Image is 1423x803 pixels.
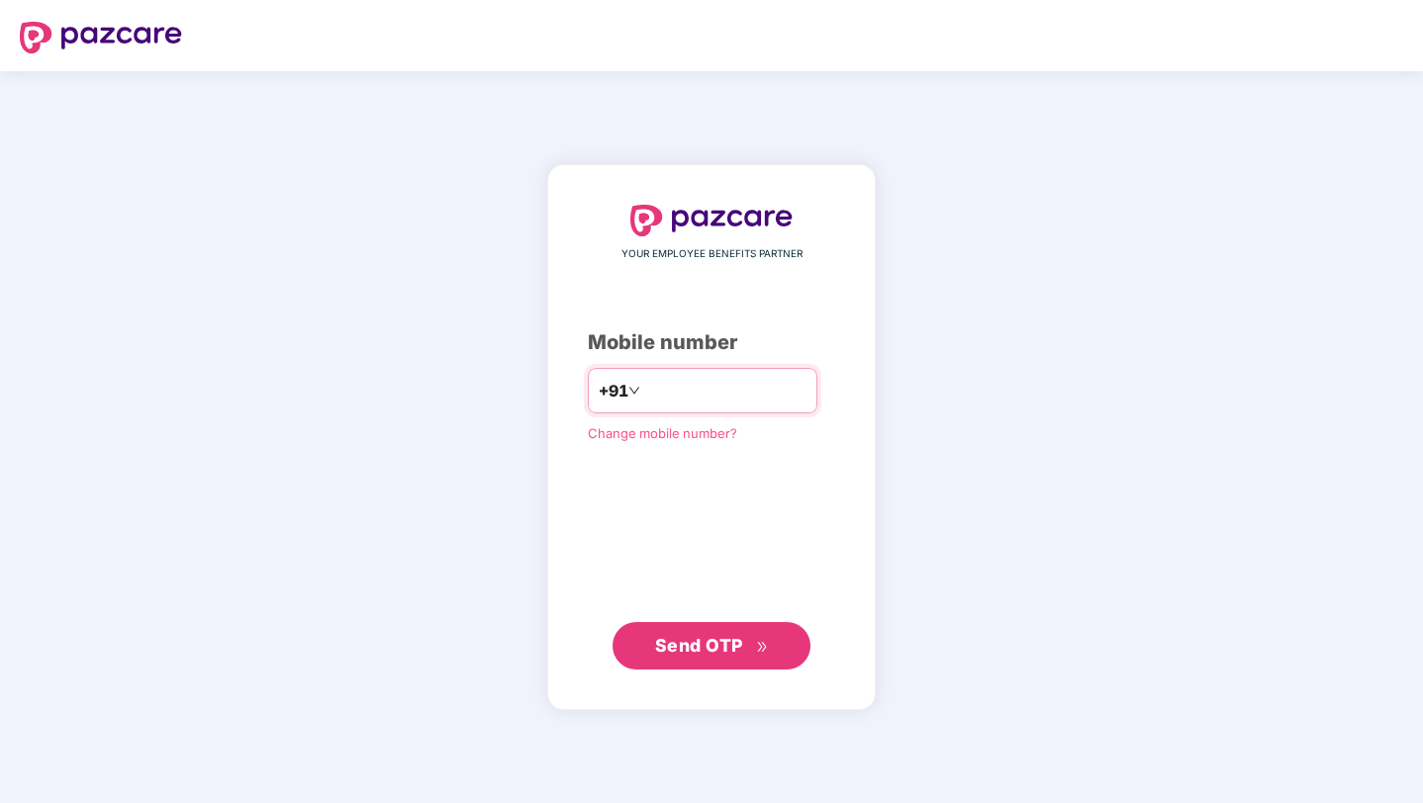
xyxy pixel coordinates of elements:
[20,22,182,53] img: logo
[628,385,640,397] span: down
[599,379,628,403] span: +91
[630,205,793,236] img: logo
[588,425,737,441] a: Change mobile number?
[621,246,803,262] span: YOUR EMPLOYEE BENEFITS PARTNER
[756,641,769,654] span: double-right
[613,622,810,669] button: Send OTPdouble-right
[588,327,835,358] div: Mobile number
[655,635,743,656] span: Send OTP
